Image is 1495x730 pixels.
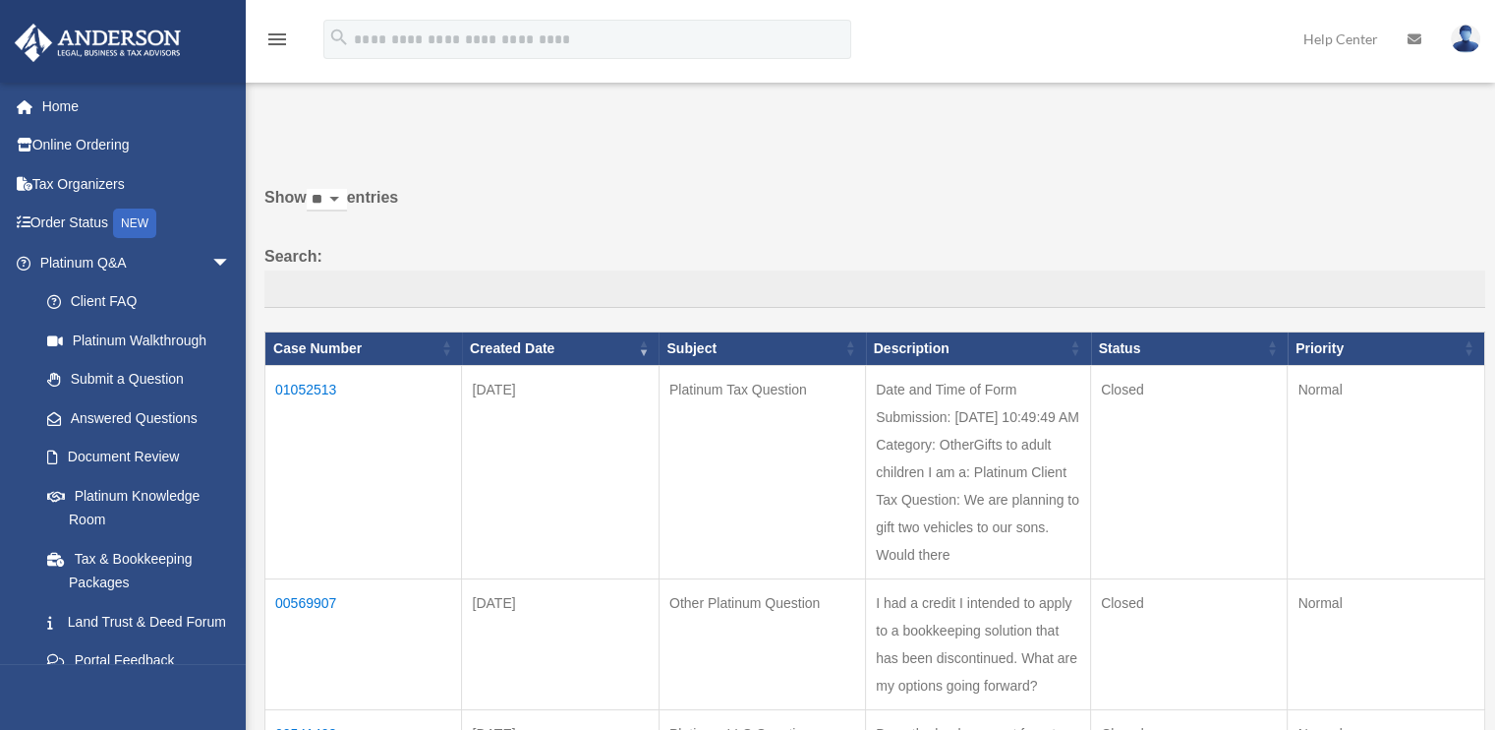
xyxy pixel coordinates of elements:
[264,271,1485,308] input: Search:
[1288,332,1485,365] th: Priority: activate to sort column ascending
[9,24,187,62] img: Anderson Advisors Platinum Portal
[1451,25,1480,53] img: User Pic
[1091,365,1288,578] td: Closed
[28,282,251,322] a: Client FAQ
[265,332,462,365] th: Case Number: activate to sort column ascending
[462,578,659,709] td: [DATE]
[1091,578,1288,709] td: Closed
[328,27,350,48] i: search
[866,365,1091,578] td: Date and Time of Form Submission: [DATE] 10:49:49 AM Category: OtherGifts to adult children I am ...
[462,365,659,578] td: [DATE]
[866,332,1091,365] th: Description: activate to sort column ascending
[659,578,865,709] td: Other Platinum Question
[28,641,251,681] a: Portal Feedback
[265,28,289,51] i: menu
[113,209,156,238] div: NEW
[14,87,260,126] a: Home
[28,476,251,539] a: Platinum Knowledge Room
[265,34,289,51] a: menu
[265,365,462,578] td: 01052513
[28,438,251,477] a: Document Review
[14,126,260,165] a: Online Ordering
[866,578,1091,709] td: I had a credit I intended to apply to a bookkeeping solution that has been discontinued. What are...
[28,539,251,602] a: Tax & Bookkeeping Packages
[659,365,865,578] td: Platinum Tax Question
[264,184,1485,231] label: Show entries
[28,398,241,438] a: Answered Questions
[307,189,347,212] select: Showentries
[659,332,865,365] th: Subject: activate to sort column ascending
[14,204,260,244] a: Order StatusNEW
[1288,578,1485,709] td: Normal
[28,321,251,360] a: Platinum Walkthrough
[28,602,251,641] a: Land Trust & Deed Forum
[265,578,462,709] td: 00569907
[211,243,251,283] span: arrow_drop_down
[462,332,659,365] th: Created Date: activate to sort column ascending
[14,243,251,282] a: Platinum Q&Aarrow_drop_down
[1091,332,1288,365] th: Status: activate to sort column ascending
[28,360,251,399] a: Submit a Question
[264,243,1485,308] label: Search:
[1288,365,1485,578] td: Normal
[14,164,260,204] a: Tax Organizers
